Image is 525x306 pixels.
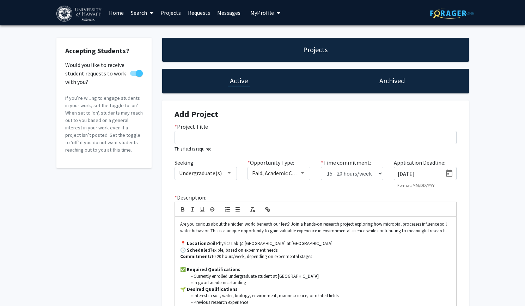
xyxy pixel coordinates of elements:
[65,94,143,154] p: If you’re willing to engage students in your work, set the toggle to ‘on’. When set to 'on', stud...
[127,0,157,25] a: Search
[180,247,209,253] strong: 🕒 Schedule:
[65,61,127,86] span: Would you like to receive student requests to work with you?
[175,158,195,167] label: Seeking:
[187,299,451,306] li: Previous research experience
[442,167,456,180] button: Open calendar
[180,253,451,260] p: 10-20 hours/week, depending on experimental stages
[184,0,214,25] a: Requests
[230,76,248,86] h1: Active
[187,293,451,299] li: Interest in soil, water, biology, environment, marine science, or related fields
[175,193,206,202] label: Description:
[157,0,184,25] a: Projects
[397,183,434,188] mat-hint: Format: MM/DD/YYYY
[430,8,474,19] img: ForagerOne Logo
[248,158,294,167] label: Opportunity Type:
[394,158,445,167] label: Application Deadline:
[180,253,211,259] strong: Commitment:
[187,273,451,280] li: Currently enrolled undergraduate student at [GEOGRAPHIC_DATA]
[56,6,103,22] img: University of Hawaiʻi at Mānoa Logo
[379,76,405,86] h1: Archived
[321,158,371,167] label: Time commitment:
[214,0,244,25] a: Messages
[5,274,30,301] iframe: Chat
[180,286,238,292] strong: 🌱 Desired Qualifications
[187,280,451,286] li: In good academic standing
[180,247,451,253] p: Flexible, based on experiment needs
[180,267,240,273] strong: ✅ Required Qualifications
[303,45,328,55] h1: Projects
[175,109,218,120] strong: Add Project
[180,240,451,247] p: Soil Physics Lab @ [GEOGRAPHIC_DATA] at [GEOGRAPHIC_DATA]
[252,170,330,177] span: Paid, Academic Credit, Volunteer
[179,170,222,177] span: Undergraduate(s)
[180,221,451,234] p: Are you curious about the hidden world beneath our feet? Join a hands-on research project explori...
[250,9,274,16] span: My Profile
[105,0,127,25] a: Home
[180,240,208,246] strong: 📍 Location:
[175,146,213,152] small: This field is required!
[175,122,208,131] label: Project Title
[65,47,143,55] h2: Accepting Students?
